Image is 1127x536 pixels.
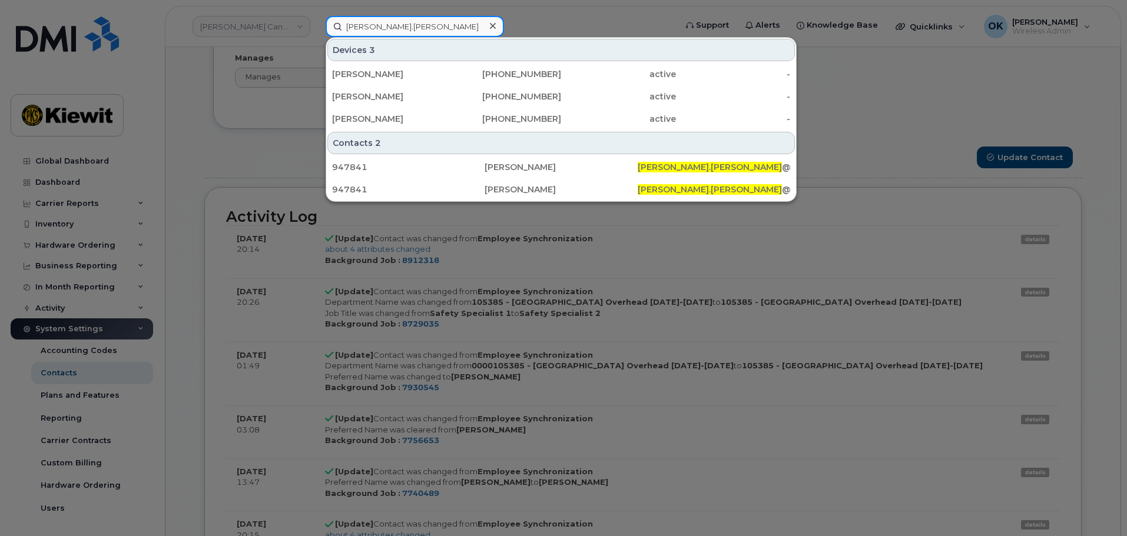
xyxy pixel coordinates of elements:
a: [PERSON_NAME][PHONE_NUMBER]active- [327,64,795,85]
div: Contacts [327,132,795,154]
div: @[DOMAIN_NAME] [638,184,790,195]
div: [PERSON_NAME] [485,184,637,195]
div: [PHONE_NUMBER] [447,68,562,80]
div: [PERSON_NAME] [485,161,637,173]
span: [PERSON_NAME].[PERSON_NAME] [638,162,782,172]
div: @[DOMAIN_NAME] [638,161,790,173]
div: - [676,91,791,102]
div: active [561,91,676,102]
input: Find something... [326,16,504,37]
a: [PERSON_NAME][PHONE_NUMBER]active- [327,86,795,107]
div: active [561,68,676,80]
div: 947841 [332,161,485,173]
span: 3 [369,44,375,56]
a: 947841[PERSON_NAME][PERSON_NAME].[PERSON_NAME]@[DOMAIN_NAME] [327,179,795,200]
div: 947841 [332,184,485,195]
div: active [561,113,676,125]
iframe: Messenger Launcher [1076,485,1118,527]
span: 2 [375,137,381,149]
div: [PHONE_NUMBER] [447,91,562,102]
div: [PERSON_NAME] [332,91,447,102]
span: [PERSON_NAME].[PERSON_NAME] [638,184,782,195]
div: Devices [327,39,795,61]
div: - [676,113,791,125]
div: [PERSON_NAME] [332,68,447,80]
a: 947841[PERSON_NAME][PERSON_NAME].[PERSON_NAME]@[DOMAIN_NAME] [327,157,795,178]
div: [PHONE_NUMBER] [447,113,562,125]
div: [PERSON_NAME] [332,113,447,125]
a: [PERSON_NAME][PHONE_NUMBER]active- [327,108,795,129]
div: - [676,68,791,80]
